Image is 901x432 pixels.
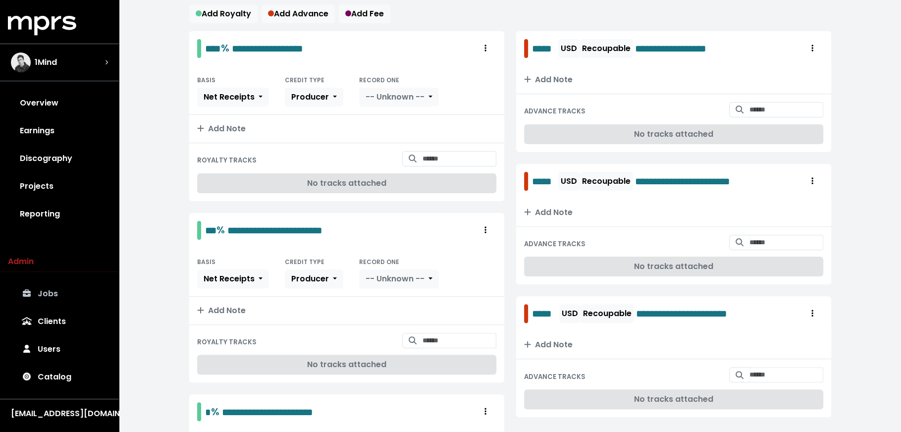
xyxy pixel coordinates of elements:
[262,4,335,23] button: Add Advance
[423,333,496,348] input: Search for tracks by title and link them to this royalty
[8,89,111,117] a: Overview
[11,408,108,420] div: [EMAIL_ADDRESS][DOMAIN_NAME]
[8,200,111,228] a: Reporting
[197,88,269,107] button: Net Receipts
[558,39,580,58] button: USD
[475,221,496,240] button: Royalty administration options
[8,117,111,145] a: Earnings
[524,257,823,276] div: No tracks attached
[524,124,823,144] div: No tracks attached
[8,363,111,391] a: Catalog
[558,172,580,191] button: USD
[8,308,111,335] a: Clients
[516,331,831,359] button: Add Note
[35,56,57,68] span: 1Mind
[232,44,303,54] span: Edit value
[205,407,211,417] span: Edit value
[285,270,343,288] button: Producer
[196,8,251,19] span: Add Royalty
[268,8,328,19] span: Add Advance
[197,156,257,165] small: ROYALTY TRACKS
[635,41,742,56] span: Edit value
[801,39,823,58] button: Royalty administration options
[749,367,823,382] input: Search for tracks by title and link them to this advance
[222,407,313,417] span: Edit value
[285,76,324,84] small: CREDIT TYPE
[524,207,573,218] span: Add Note
[291,273,329,284] span: Producer
[366,273,424,284] span: -- Unknown --
[532,174,557,189] span: Edit value
[749,235,823,250] input: Search for tracks by title and link them to this advance
[524,389,823,409] div: No tracks attached
[205,44,221,54] span: Edit value
[359,88,439,107] button: -- Unknown --
[581,304,634,323] button: Recoupable
[227,225,322,235] span: Edit value
[475,402,496,421] button: Royalty administration options
[189,115,504,143] button: Add Note
[8,335,111,363] a: Users
[561,43,577,54] span: USD
[749,102,823,117] input: Search for tracks by title and link them to this advance
[635,174,757,189] span: Edit value
[516,199,831,226] button: Add Note
[636,306,759,321] span: Edit value
[11,53,31,72] img: The selected account / producer
[366,91,424,103] span: -- Unknown --
[8,145,111,172] a: Discography
[339,4,390,23] button: Add Fee
[524,74,573,85] span: Add Note
[801,304,823,323] button: Royalty administration options
[216,223,225,237] span: %
[359,258,399,266] small: RECORD ONE
[197,258,215,266] small: BASIS
[524,107,585,116] small: ADVANCE TRACKS
[583,308,632,319] span: Recoupable
[801,172,823,191] button: Royalty administration options
[221,41,229,55] span: %
[582,175,631,187] span: Recoupable
[532,41,557,56] span: Edit value
[197,173,496,193] div: No tracks attached
[582,43,631,54] span: Recoupable
[189,297,504,324] button: Add Note
[8,407,111,420] button: [EMAIL_ADDRESS][DOMAIN_NAME]
[205,225,216,235] span: Edit value
[204,91,255,103] span: Net Receipts
[516,66,831,94] button: Add Note
[561,175,577,187] span: USD
[197,355,496,375] div: No tracks attached
[204,273,255,284] span: Net Receipts
[524,339,573,350] span: Add Note
[8,19,76,31] a: mprs logo
[562,308,578,319] span: USD
[197,76,215,84] small: BASIS
[8,172,111,200] a: Projects
[197,270,269,288] button: Net Receipts
[359,76,399,84] small: RECORD ONE
[8,280,111,308] a: Jobs
[197,123,246,134] span: Add Note
[211,405,219,419] span: %
[559,304,581,323] button: USD
[345,8,384,19] span: Add Fee
[532,306,557,321] span: Edit value
[197,305,246,316] span: Add Note
[197,337,257,347] small: ROYALTY TRACKS
[285,88,343,107] button: Producer
[285,258,324,266] small: CREDIT TYPE
[524,372,585,381] small: ADVANCE TRACKS
[423,151,496,166] input: Search for tracks by title and link them to this royalty
[359,270,439,288] button: -- Unknown --
[524,239,585,249] small: ADVANCE TRACKS
[475,39,496,58] button: Royalty administration options
[291,91,329,103] span: Producer
[580,39,633,58] button: Recoupable
[580,172,633,191] button: Recoupable
[189,4,258,23] button: Add Royalty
